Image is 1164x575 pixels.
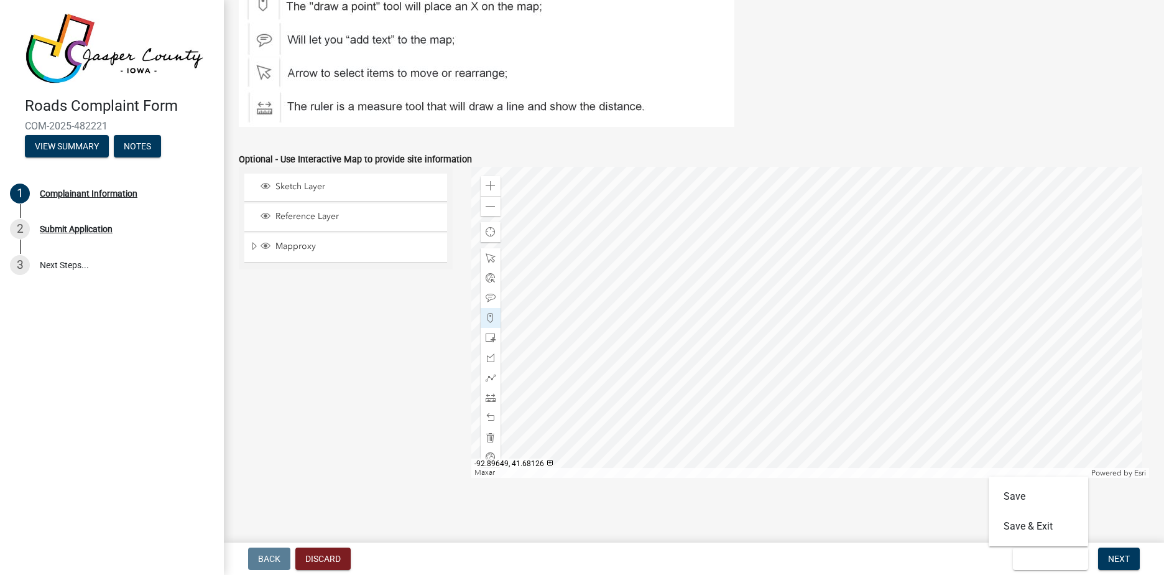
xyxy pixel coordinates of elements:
[25,142,109,152] wm-modal-confirm: Summary
[114,142,161,152] wm-modal-confirm: Notes
[248,548,290,570] button: Back
[244,203,447,231] li: Reference Layer
[272,181,443,192] span: Sketch Layer
[239,156,472,164] label: Optional - Use Interactive Map to provide site information
[259,241,443,253] div: Mapproxy
[25,120,199,132] span: COM-2025-482221
[481,176,501,196] div: Zoom in
[40,189,137,198] div: Complainant Information
[259,211,443,223] div: Reference Layer
[1134,469,1146,477] a: Esri
[295,548,351,570] button: Discard
[1013,548,1088,570] button: Save & Exit
[1023,554,1071,564] span: Save & Exit
[989,477,1088,546] div: Save & Exit
[25,97,214,115] h4: Roads Complaint Form
[10,255,30,275] div: 3
[10,219,30,239] div: 2
[244,174,447,202] li: Sketch Layer
[244,233,447,262] li: Mapproxy
[10,184,30,203] div: 1
[272,241,443,252] span: Mapproxy
[1098,548,1140,570] button: Next
[1108,554,1130,564] span: Next
[114,135,161,157] button: Notes
[25,13,204,84] img: Jasper County, Iowa
[40,225,113,233] div: Submit Application
[1088,468,1149,478] div: Powered by
[249,241,259,254] span: Expand
[243,171,448,266] ul: Layer List
[989,482,1088,512] button: Save
[259,181,443,194] div: Sketch Layer
[481,196,501,216] div: Zoom out
[25,135,109,157] button: View Summary
[471,468,1089,478] div: Maxar
[258,554,280,564] span: Back
[481,222,501,242] div: Find my location
[989,512,1088,541] button: Save & Exit
[272,211,443,222] span: Reference Layer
